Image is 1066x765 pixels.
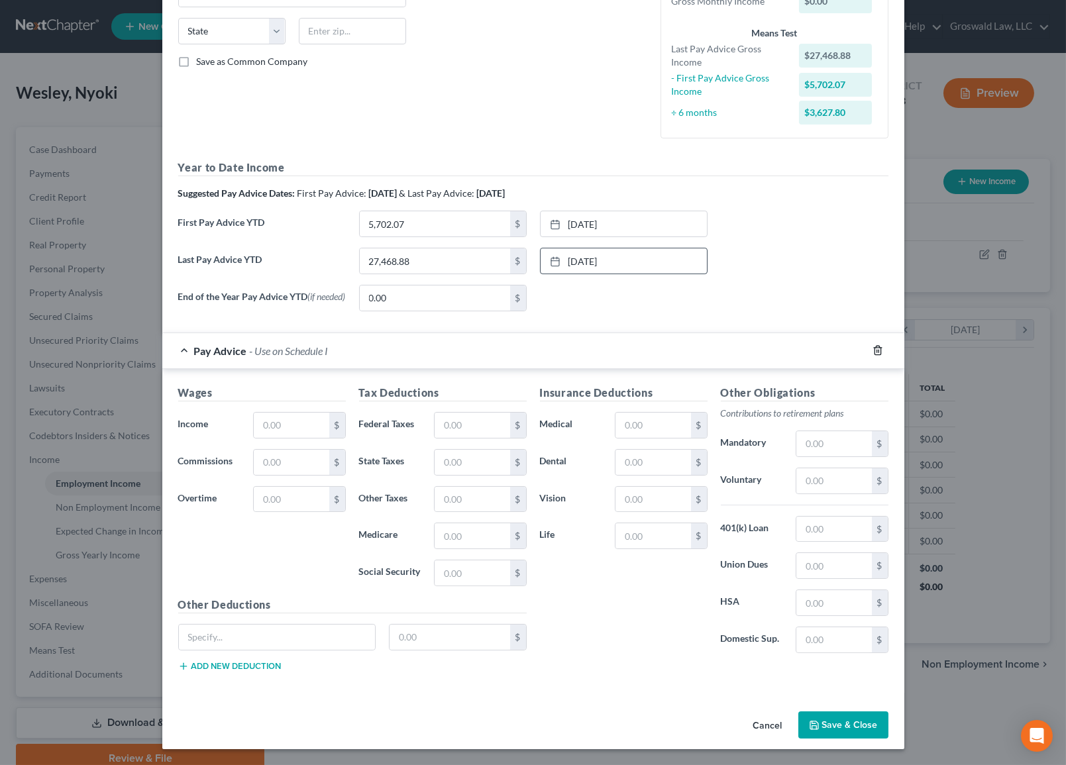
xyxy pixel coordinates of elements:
div: $ [510,560,526,586]
label: Overtime [172,486,247,513]
div: $ [510,487,526,512]
div: $ [872,627,888,652]
div: $ [872,553,888,578]
span: & Last Pay Advice: [400,187,475,199]
div: $ [329,413,345,438]
div: $ [329,450,345,475]
input: Enter zip... [299,18,406,44]
label: Mandatory [714,431,790,457]
div: $ [510,248,526,274]
label: First Pay Advice YTD [172,211,352,248]
h5: Tax Deductions [359,385,527,401]
div: $3,627.80 [799,101,872,125]
input: 0.00 [796,431,871,456]
input: 0.00 [435,560,509,586]
input: 0.00 [796,590,871,615]
span: Pay Advice [194,344,247,357]
strong: [DATE] [477,187,506,199]
label: Dental [533,449,609,476]
div: $ [510,413,526,438]
input: 0.00 [796,627,871,652]
input: 0.00 [360,211,510,236]
div: $ [872,590,888,615]
label: Medical [533,412,609,438]
div: ÷ 6 months [665,106,793,119]
div: $ [691,487,707,512]
div: Last Pay Advice Gross Income [665,42,793,69]
input: 0.00 [615,523,690,548]
label: Commissions [172,449,247,476]
label: 401(k) Loan [714,516,790,542]
input: 0.00 [254,487,329,512]
div: $ [691,523,707,548]
label: Life [533,523,609,549]
div: $ [872,517,888,542]
h5: Wages [178,385,346,401]
input: 0.00 [615,487,690,512]
a: [DATE] [541,248,707,274]
h5: Other Deductions [178,597,527,613]
input: 0.00 [435,487,509,512]
input: 0.00 [360,248,510,274]
div: Open Intercom Messenger [1021,720,1053,752]
div: Means Test [672,26,877,40]
a: [DATE] [541,211,707,236]
input: 0.00 [796,468,871,493]
input: 0.00 [435,523,509,548]
input: 0.00 [435,413,509,438]
strong: [DATE] [369,187,398,199]
h5: Other Obligations [721,385,888,401]
h5: Year to Date Income [178,160,888,176]
span: First Pay Advice: [297,187,367,199]
input: 0.00 [360,285,510,311]
input: 0.00 [796,517,871,542]
input: Specify... [179,625,376,650]
div: $5,702.07 [799,73,872,97]
label: State Taxes [352,449,428,476]
p: Contributions to retirement plans [721,407,888,420]
button: Save & Close [798,711,888,739]
span: (if needed) [308,291,346,302]
div: $ [510,523,526,548]
input: 0.00 [390,625,510,650]
input: 0.00 [254,450,329,475]
button: Cancel [743,713,793,739]
strong: Suggested Pay Advice Dates: [178,187,295,199]
h5: Insurance Deductions [540,385,708,401]
div: $ [872,468,888,493]
div: $ [329,487,345,512]
label: HSA [714,589,790,616]
label: Social Security [352,560,428,586]
div: $ [510,625,526,650]
span: Save as Common Company [197,56,308,67]
label: Medicare [352,523,428,549]
div: $ [510,211,526,236]
div: $ [510,450,526,475]
label: Federal Taxes [352,412,428,438]
input: 0.00 [254,413,329,438]
div: $ [691,413,707,438]
span: Income [178,418,209,429]
input: 0.00 [615,413,690,438]
label: Union Dues [714,552,790,579]
input: 0.00 [796,553,871,578]
span: - Use on Schedule I [250,344,329,357]
div: $ [510,285,526,311]
div: $ [691,450,707,475]
label: Voluntary [714,468,790,494]
input: 0.00 [435,450,509,475]
label: Vision [533,486,609,513]
label: End of the Year Pay Advice YTD [172,285,352,322]
label: Last Pay Advice YTD [172,248,352,285]
button: Add new deduction [178,661,282,672]
label: Other Taxes [352,486,428,513]
input: 0.00 [615,450,690,475]
div: $ [872,431,888,456]
label: Domestic Sup. [714,627,790,653]
div: - First Pay Advice Gross Income [665,72,793,98]
div: $27,468.88 [799,44,872,68]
